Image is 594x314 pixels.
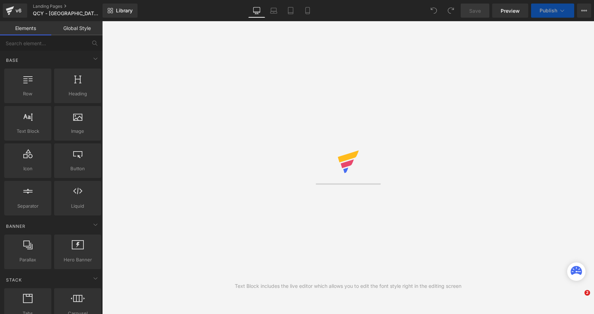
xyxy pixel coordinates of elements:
a: Laptop [265,4,282,18]
span: Button [56,165,99,172]
span: Publish [540,8,557,13]
button: Publish [531,4,574,18]
span: Image [56,128,99,135]
iframe: Intercom live chat [570,290,587,307]
a: v6 [3,4,27,18]
span: Preview [501,7,520,14]
span: Icon [6,165,49,172]
span: Text Block [6,128,49,135]
span: Heading [56,90,99,97]
button: Redo [444,4,458,18]
button: Undo [427,4,441,18]
span: 2 [584,290,590,296]
a: New Library [103,4,138,18]
span: Save [469,7,481,14]
a: Global Style [51,21,103,35]
span: Row [6,90,49,97]
a: Preview [492,4,528,18]
a: Tablet [282,4,299,18]
span: Liquid [56,202,99,210]
span: Library [116,7,133,14]
a: Desktop [248,4,265,18]
div: Text Block includes the live editor which allows you to edit the font style right in the editing ... [235,282,461,290]
span: Separator [6,202,49,210]
a: Landing Pages [33,4,114,9]
span: Stack [5,277,23,283]
a: Mobile [299,4,316,18]
span: Banner [5,223,26,230]
span: Parallax [6,256,49,263]
span: Hero Banner [56,256,99,263]
span: QCY - [GEOGRAPHIC_DATA]® | [DATE][DATE] 2025 [33,11,101,16]
span: Base [5,57,19,64]
div: v6 [14,6,23,15]
button: More [577,4,591,18]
